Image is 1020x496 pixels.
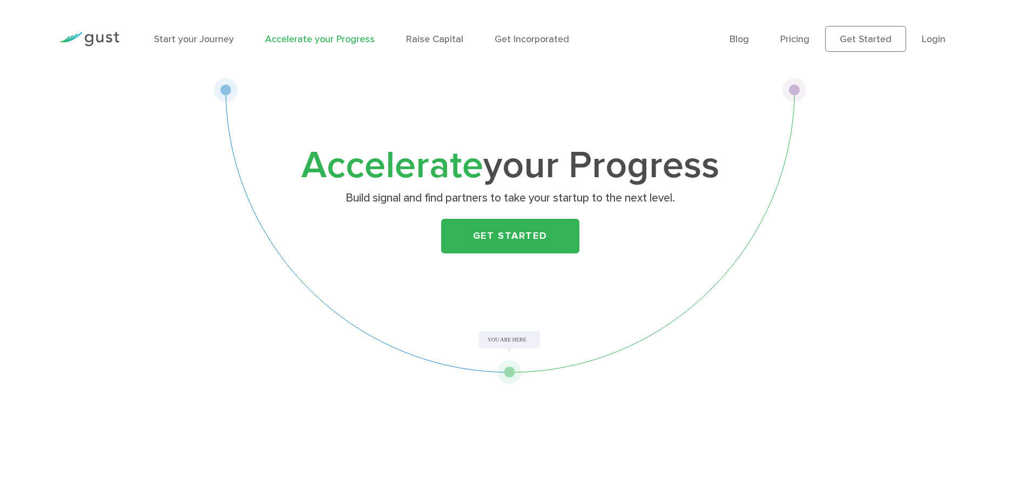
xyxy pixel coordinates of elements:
[495,33,569,45] a: Get Incorporated
[441,219,579,253] a: Get Started
[729,33,749,45] a: Blog
[406,33,463,45] a: Raise Capital
[301,191,719,206] p: Build signal and find partners to take your startup to the next level.
[59,32,119,46] img: Gust Logo
[922,33,945,45] a: Login
[825,26,906,52] a: Get Started
[297,149,724,183] h1: your Progress
[301,143,483,188] span: Accelerate
[265,33,375,45] a: Accelerate your Progress
[780,33,809,45] a: Pricing
[154,33,234,45] a: Start your Journey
